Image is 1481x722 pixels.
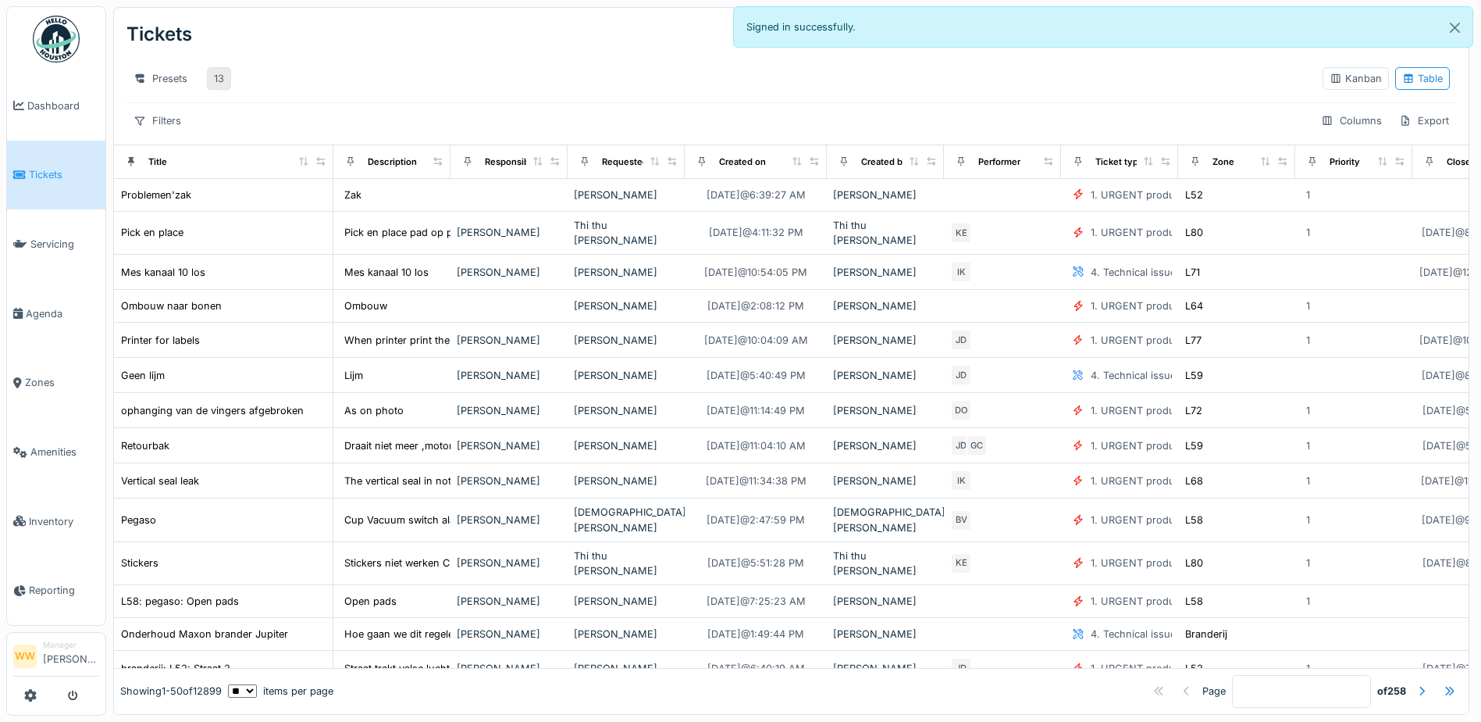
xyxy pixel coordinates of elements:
div: [PERSON_NAME] [833,403,938,418]
div: L64 [1185,298,1203,313]
div: Presets [126,67,194,90]
div: Table [1402,71,1443,86]
div: [PERSON_NAME] [457,627,561,642]
div: [PERSON_NAME] [833,627,938,642]
div: [DEMOGRAPHIC_DATA][PERSON_NAME] [833,505,938,534]
div: [PERSON_NAME] [574,403,678,418]
div: [PERSON_NAME] [574,188,678,202]
div: JD [950,657,972,679]
div: [PERSON_NAME] [833,474,938,488]
div: Lijm [344,368,363,383]
div: 1 [1306,438,1310,453]
div: BV [950,509,972,531]
div: Branderij [1185,627,1227,642]
div: JD [950,329,972,351]
div: [PERSON_NAME] [574,368,678,383]
img: Badge_color-CXgf-gQk.svg [33,16,80,63]
div: Pick en place [121,225,183,240]
div: items per page [228,684,333,699]
div: Requested by [602,155,661,169]
div: [PERSON_NAME] [574,333,678,348]
div: [PERSON_NAME] [574,474,678,488]
div: 1 [1306,298,1310,313]
div: [PERSON_NAME] [457,513,561,527]
div: [DATE] @ 1:49:44 PM [707,627,804,642]
div: [PERSON_NAME] [833,298,938,313]
span: Amenities [30,445,99,459]
div: Manager [43,639,99,651]
div: 1. URGENT production line disruption [1091,513,1269,527]
div: When printer print the labels it falling down t... [344,333,566,348]
span: Servicing [30,237,99,252]
div: 1. URGENT production line disruption [1091,438,1269,453]
div: [DEMOGRAPHIC_DATA][PERSON_NAME] [574,505,678,534]
div: 1 [1306,474,1310,488]
div: [DATE] @ 7:25:23 AM [707,594,806,609]
div: [DATE] @ 10:04:09 AM [704,333,808,348]
div: L58 [1185,513,1203,527]
a: Tickets [7,141,105,210]
div: [PERSON_NAME] [457,368,561,383]
div: 4. Technical issue [1091,627,1176,642]
div: 1. URGENT production line disruption [1091,403,1269,418]
div: Thi thu [PERSON_NAME] [574,218,678,248]
div: [PERSON_NAME] [457,556,561,570]
div: [PERSON_NAME] [574,438,678,453]
div: 1 [1306,513,1310,527]
div: Problemen'zak [121,188,191,202]
div: [PERSON_NAME] [833,333,938,348]
div: [PERSON_NAME] [574,298,678,313]
div: Export [1392,109,1456,132]
div: 1 [1306,225,1310,240]
div: [PERSON_NAME] [833,368,938,383]
div: Stickers niet werken Clinder is vast [344,556,510,570]
div: Zone [1212,155,1234,169]
div: 1. URGENT production line disruption [1091,188,1269,202]
div: Kanban [1330,71,1382,86]
div: GC [966,434,988,456]
div: 1. URGENT production line disruption [1091,333,1269,348]
div: [DATE] @ 2:08:12 PM [707,298,804,313]
div: L71 [1185,265,1200,280]
div: L58 [1185,594,1203,609]
div: 4. Technical issue [1091,265,1176,280]
div: Performer [978,155,1020,169]
div: branderij: L52: Straat 2 [121,661,230,676]
span: Tickets [29,167,99,182]
div: L80 [1185,556,1203,570]
div: L80 [1185,225,1203,240]
div: KE [950,222,972,244]
div: [PERSON_NAME] [574,265,678,280]
div: Onderhoud Maxon brander Jupiter [121,627,288,642]
div: 1. URGENT production line disruption [1091,225,1269,240]
div: [PERSON_NAME] [457,333,561,348]
div: [PERSON_NAME] [833,265,938,280]
div: DO [950,399,972,421]
div: [PERSON_NAME] [457,225,561,240]
div: L52 [1185,661,1203,676]
div: 1 [1306,594,1310,609]
div: Thi thu [PERSON_NAME] [833,549,938,578]
div: [PERSON_NAME] [833,438,938,453]
a: Reporting [7,556,105,626]
span: Agenda [26,306,99,321]
div: 1 [1306,556,1310,570]
div: 1. URGENT production line disruption [1091,298,1269,313]
div: Pick en place pad op parking gebleven En de [GEOGRAPHIC_DATA]... [344,225,675,240]
div: 1. URGENT production line disruption [1091,661,1269,676]
button: Close [1437,7,1472,48]
div: Draait niet meer ,motor [344,438,453,453]
div: [DATE] @ 6:40:19 AM [707,661,805,676]
span: Dashboard [27,98,99,113]
div: 1 [1306,188,1310,202]
div: [PERSON_NAME] [457,403,561,418]
div: Created by [861,155,908,169]
div: Showing 1 - 50 of 12899 [120,684,222,699]
div: [DATE] @ 11:34:38 PM [706,474,806,488]
div: [PERSON_NAME] [574,594,678,609]
div: 1 [1306,403,1310,418]
div: Ticket type [1095,155,1144,169]
div: [DATE] @ 6:39:27 AM [707,188,806,202]
a: Amenities [7,417,105,487]
div: Vertical seal leak [121,474,199,488]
